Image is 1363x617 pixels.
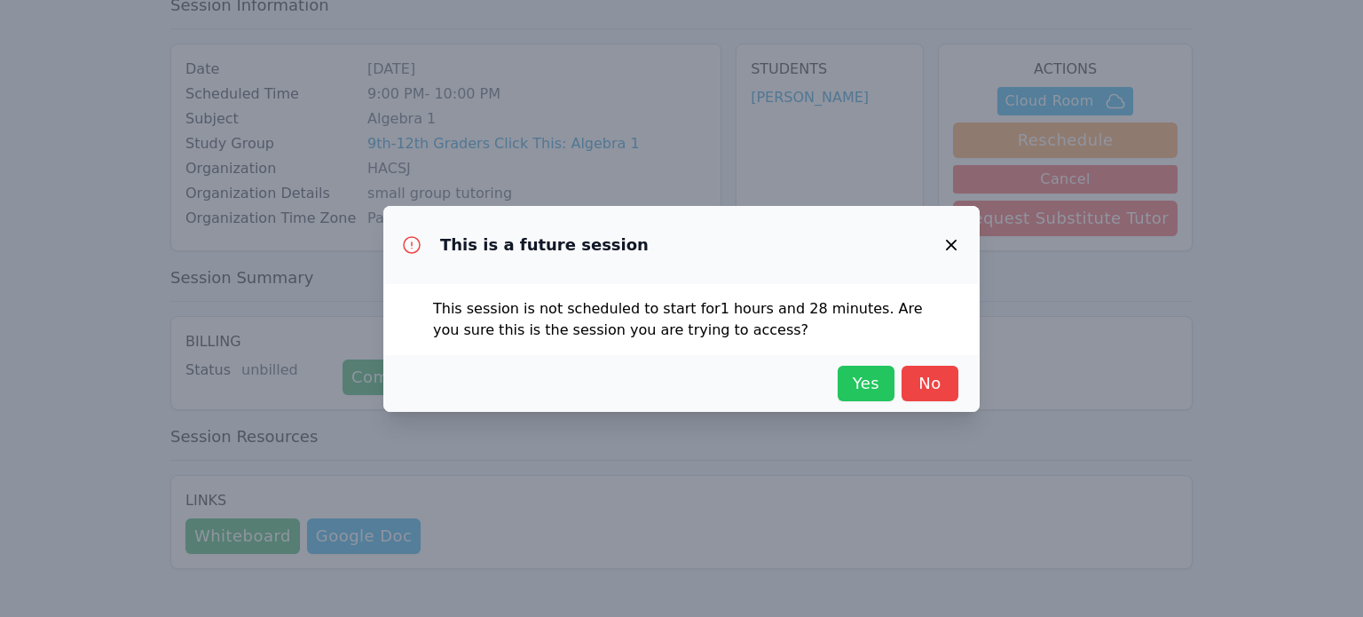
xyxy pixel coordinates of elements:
[440,234,649,256] h3: This is a future session
[838,366,894,401] button: Yes
[910,371,949,396] span: No
[433,298,930,341] p: This session is not scheduled to start for 1 hours and 28 minutes . Are you sure this is the sess...
[902,366,958,401] button: No
[847,371,886,396] span: Yes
